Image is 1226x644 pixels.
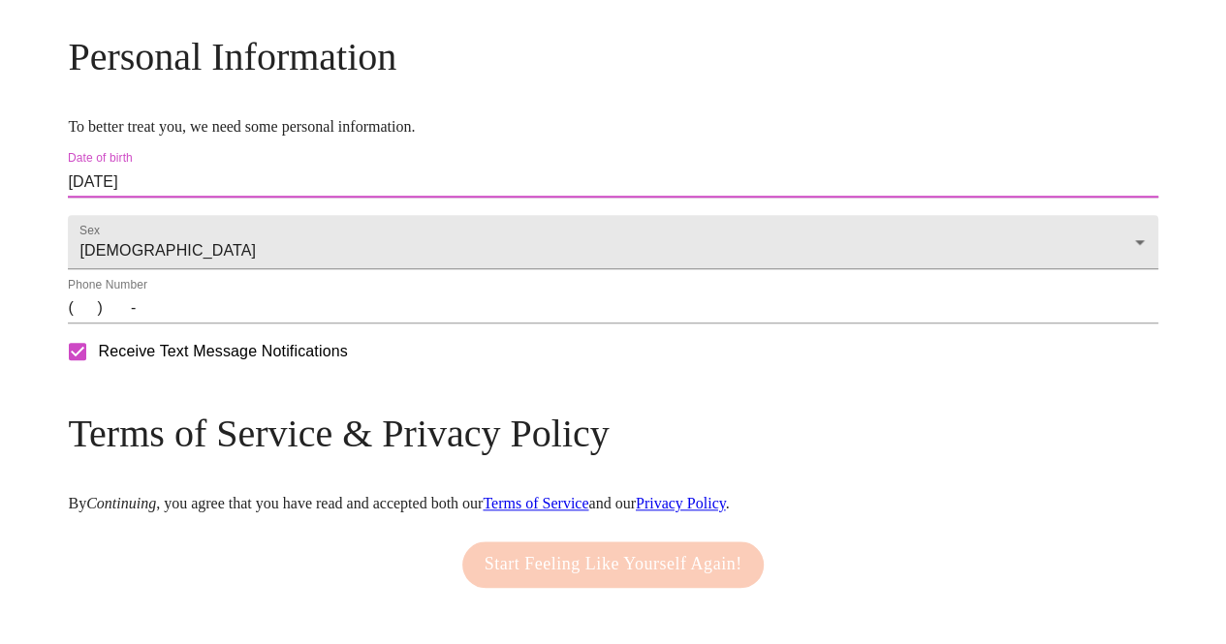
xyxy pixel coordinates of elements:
[68,279,147,291] label: Phone Number
[636,495,726,511] a: Privacy Policy
[68,215,1157,269] div: [DEMOGRAPHIC_DATA]
[68,34,1157,79] h3: Personal Information
[68,411,1157,456] h3: Terms of Service & Privacy Policy
[86,495,156,511] em: Continuing
[68,495,1157,512] p: By , you agree that you have read and accepted both our and our .
[98,340,347,363] span: Receive Text Message Notifications
[68,153,133,165] label: Date of birth
[68,118,1157,136] p: To better treat you, we need some personal information.
[483,495,588,511] a: Terms of Service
